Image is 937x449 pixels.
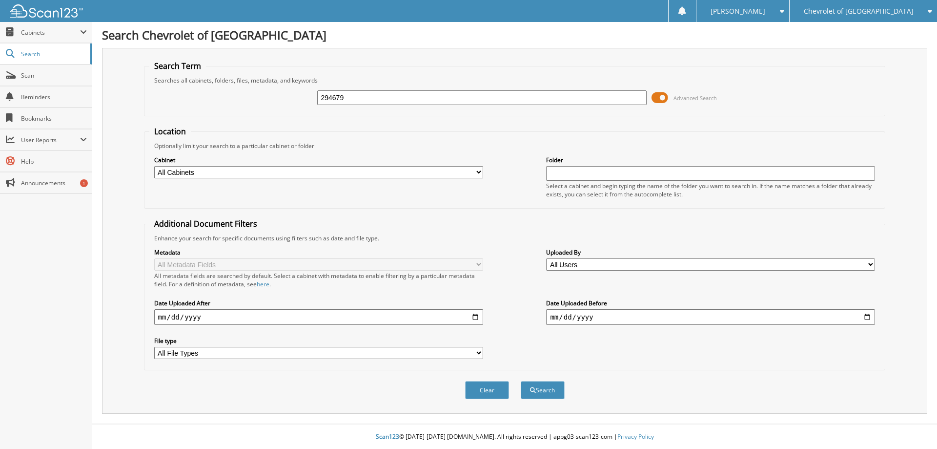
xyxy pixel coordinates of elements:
span: User Reports [21,136,80,144]
a: Privacy Policy [617,432,654,441]
button: Search [521,381,565,399]
img: scan123-logo-white.svg [10,4,83,18]
legend: Location [149,126,191,137]
span: Scan123 [376,432,399,441]
span: Advanced Search [673,94,717,102]
span: Search [21,50,85,58]
div: Select a cabinet and begin typing the name of the folder you want to search in. If the name match... [546,182,875,198]
label: Date Uploaded Before [546,299,875,307]
label: Cabinet [154,156,483,164]
div: All metadata fields are searched by default. Select a cabinet with metadata to enable filtering b... [154,272,483,288]
legend: Search Term [149,61,206,71]
div: 1 [80,179,88,187]
div: Optionally limit your search to a particular cabinet or folder [149,142,880,150]
div: Enhance your search for specific documents using filters such as date and file type. [149,234,880,242]
label: Date Uploaded After [154,299,483,307]
a: here [257,280,269,288]
label: Folder [546,156,875,164]
input: start [154,309,483,325]
label: Metadata [154,248,483,257]
span: Reminders [21,93,87,101]
span: Chevrolet of [GEOGRAPHIC_DATA] [804,8,914,14]
span: Bookmarks [21,114,87,123]
button: Clear [465,381,509,399]
span: Scan [21,71,87,80]
div: Searches all cabinets, folders, files, metadata, and keywords [149,76,880,85]
div: © [DATE]-[DATE] [DOMAIN_NAME]. All rights reserved | appg03-scan123-com | [92,425,937,449]
span: Cabinets [21,28,80,37]
label: File type [154,337,483,345]
span: Help [21,157,87,166]
h1: Search Chevrolet of [GEOGRAPHIC_DATA] [102,27,927,43]
span: Announcements [21,179,87,187]
label: Uploaded By [546,248,875,257]
legend: Additional Document Filters [149,218,262,229]
span: [PERSON_NAME] [711,8,765,14]
input: end [546,309,875,325]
